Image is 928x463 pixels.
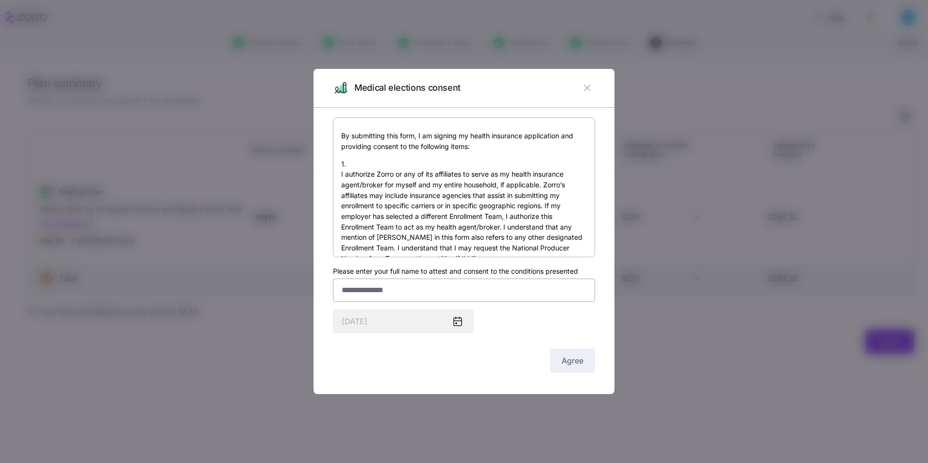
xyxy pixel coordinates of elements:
[333,266,578,277] label: Please enter your full name to attest and consent to the conditions presented
[341,159,587,264] p: 1. I authorize Zorro or any of its affiliates to serve as my health insurance agent/broker for my...
[562,355,583,366] span: Agree
[341,131,587,151] p: By submitting this form, I am signing my health insurance application and providing consent to th...
[550,348,595,373] button: Agree
[333,310,474,333] input: MM/DD/YYYY
[354,81,461,95] span: Medical elections consent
